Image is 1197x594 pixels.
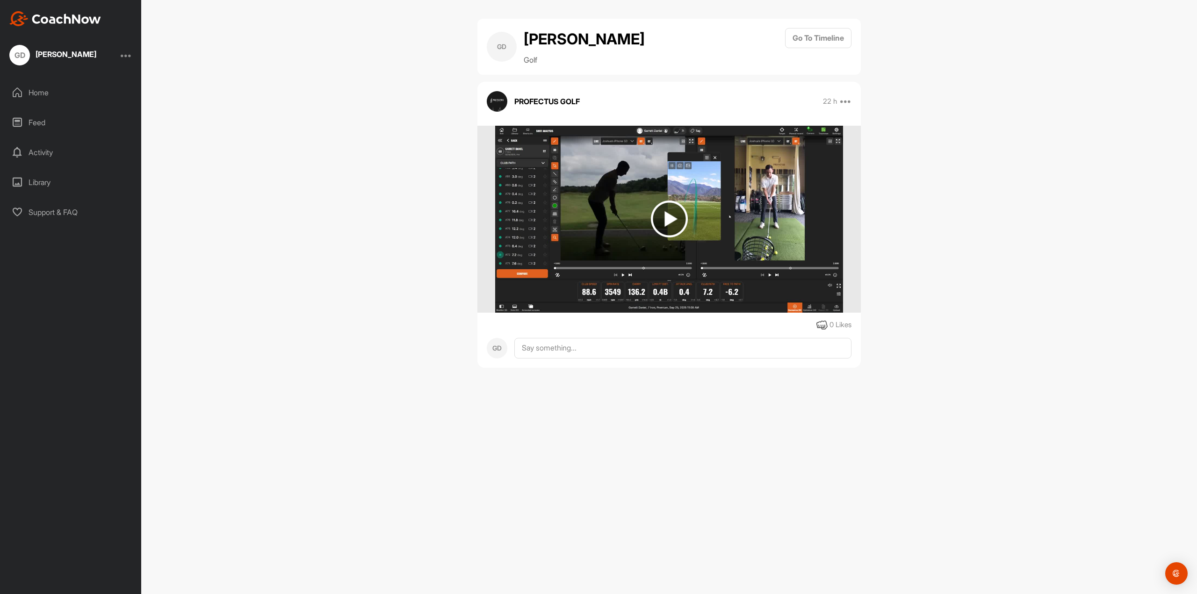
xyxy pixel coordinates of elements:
div: Home [5,81,137,104]
div: Activity [5,141,137,164]
h2: [PERSON_NAME] [524,28,645,50]
div: Support & FAQ [5,200,137,224]
div: 0 Likes [829,320,851,330]
div: GD [487,32,517,62]
div: Open Intercom Messenger [1165,562,1188,585]
p: PROFECTUS GOLF [514,96,580,107]
div: Feed [5,111,137,134]
div: [PERSON_NAME] [36,50,96,58]
a: Go To Timeline [785,28,851,65]
p: 22 h [823,97,837,106]
div: Library [5,171,137,194]
button: Go To Timeline [785,28,851,48]
div: GD [9,45,30,65]
div: GD [487,338,507,358]
img: play [651,200,688,237]
img: CoachNow [9,11,101,26]
img: avatar [487,91,507,112]
img: media [495,126,843,313]
p: Golf [524,54,645,65]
